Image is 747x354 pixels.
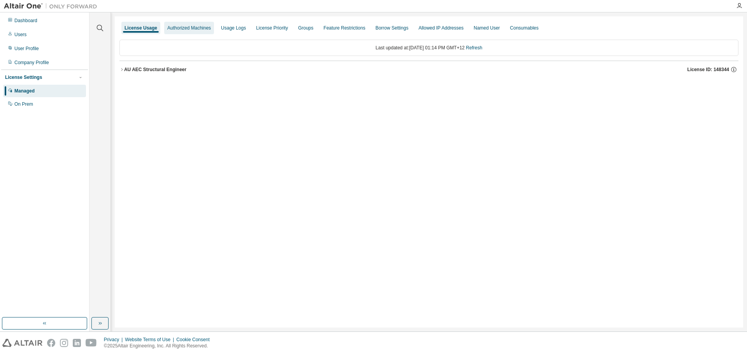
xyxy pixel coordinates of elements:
span: License ID: 148344 [687,66,729,73]
div: Dashboard [14,17,37,24]
div: Usage Logs [221,25,246,31]
div: Allowed IP Addresses [419,25,464,31]
img: facebook.svg [47,339,55,347]
img: youtube.svg [86,339,97,347]
div: Authorized Machines [167,25,211,31]
div: User Profile [14,45,39,52]
button: AU AEC Structural EngineerLicense ID: 148344 [119,61,738,78]
div: Groups [298,25,313,31]
div: Privacy [104,337,125,343]
div: License Usage [124,25,157,31]
div: License Settings [5,74,42,80]
p: © 2025 Altair Engineering, Inc. All Rights Reserved. [104,343,214,349]
a: Refresh [466,45,482,51]
div: On Prem [14,101,33,107]
div: Consumables [510,25,538,31]
div: Borrow Settings [375,25,409,31]
div: Company Profile [14,59,49,66]
img: instagram.svg [60,339,68,347]
div: License Priority [256,25,288,31]
div: Last updated at: [DATE] 01:14 PM GMT+12 [119,40,738,56]
div: Users [14,31,26,38]
div: Managed [14,88,35,94]
div: Feature Restrictions [324,25,365,31]
img: Altair One [4,2,101,10]
img: linkedin.svg [73,339,81,347]
img: altair_logo.svg [2,339,42,347]
div: AU AEC Structural Engineer [124,66,186,73]
div: Website Terms of Use [125,337,176,343]
div: Cookie Consent [176,337,214,343]
div: Named User [473,25,500,31]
